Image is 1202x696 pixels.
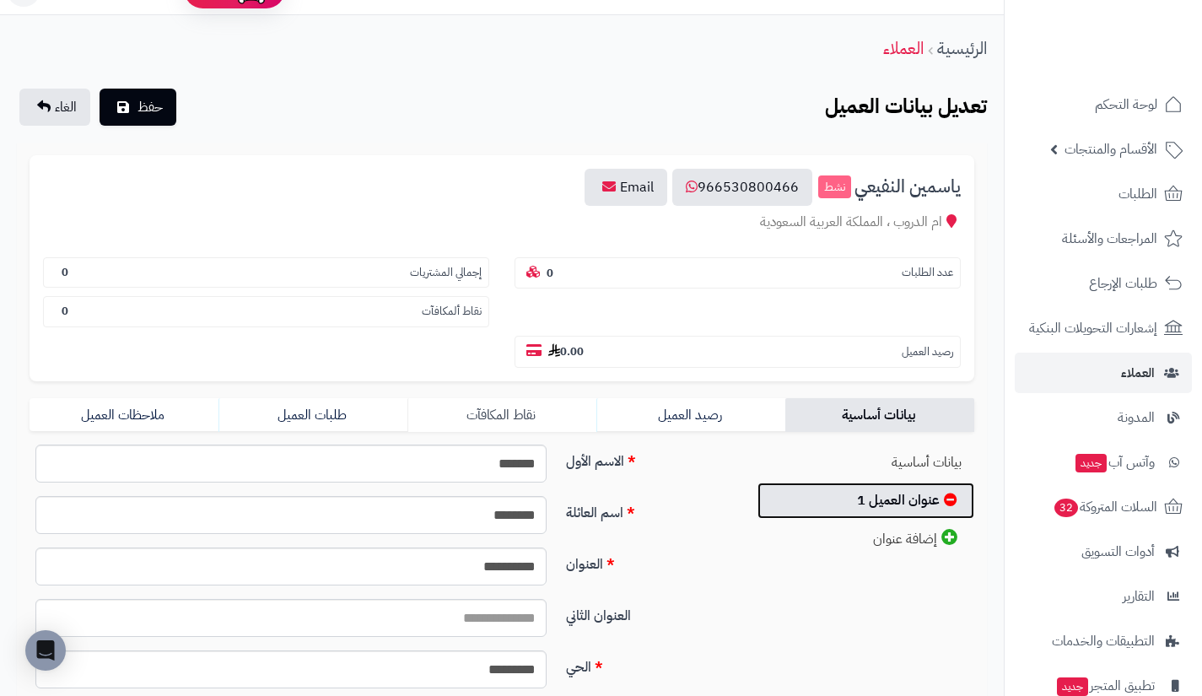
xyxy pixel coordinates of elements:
[818,175,851,199] small: نشط
[1015,263,1192,304] a: طلبات الإرجاع
[1118,406,1155,429] span: المدونة
[559,496,738,523] label: اسم العائلة
[407,398,596,432] a: نقاط المكافآت
[1062,227,1157,251] span: المراجعات والأسئلة
[902,344,953,360] small: رصيد العميل
[559,599,738,626] label: العنوان الثاني
[25,630,66,671] div: Open Intercom Messenger
[902,265,953,281] small: عدد الطلبات
[62,303,68,319] b: 0
[548,343,584,359] b: 0.00
[1015,531,1192,572] a: أدوات التسويق
[410,265,482,281] small: إجمالي المشتريات
[1089,272,1157,295] span: طلبات الإرجاع
[1074,451,1155,474] span: وآتس آب
[1029,316,1157,340] span: إشعارات التحويلات البنكية
[137,97,163,117] span: حفظ
[757,521,975,558] a: إضافة عنوان
[1015,219,1192,259] a: المراجعات والأسئلة
[547,265,553,281] b: 0
[19,89,90,126] a: الغاء
[1015,442,1192,483] a: وآتس آبجديد
[937,35,987,61] a: الرئيسية
[757,483,975,519] a: عنوان العميل 1
[1015,308,1192,348] a: إشعارات التحويلات البنكية
[100,89,176,126] button: حفظ
[559,650,738,677] label: الحي
[1118,182,1157,206] span: الطلبات
[559,445,738,472] label: الاسم الأول
[1015,487,1192,527] a: السلات المتروكة32
[30,398,218,432] a: ملاحظات العميل
[559,548,738,575] label: العنوان
[1015,84,1192,125] a: لوحة التحكم
[1015,621,1192,661] a: التطبيقات والخدمات
[1087,45,1186,80] img: logo-2.png
[1053,495,1157,519] span: السلات المتروكة
[757,445,975,481] a: بيانات أساسية
[825,91,987,121] b: تعديل بيانات العميل
[1065,138,1157,161] span: الأقسام والمنتجات
[785,398,974,432] a: بيانات أساسية
[1015,353,1192,393] a: العملاء
[883,35,924,61] a: العملاء
[1054,499,1078,517] span: 32
[1075,454,1107,472] span: جديد
[55,97,77,117] span: الغاء
[1123,585,1155,608] span: التقارير
[1081,540,1155,564] span: أدوات التسويق
[585,169,667,206] a: Email
[1015,576,1192,617] a: التقارير
[596,398,785,432] a: رصيد العميل
[1015,174,1192,214] a: الطلبات
[422,304,482,320] small: نقاط ألمكافآت
[1052,629,1155,653] span: التطبيقات والخدمات
[1015,397,1192,438] a: المدونة
[1057,677,1088,696] span: جديد
[43,213,961,232] div: ام الدروب ، المملكة العربية السعودية
[218,398,407,432] a: طلبات العميل
[62,264,68,280] b: 0
[1095,93,1157,116] span: لوحة التحكم
[854,177,961,197] span: ياسمين النفيعي
[1121,361,1155,385] span: العملاء
[672,169,812,206] a: 966530800466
